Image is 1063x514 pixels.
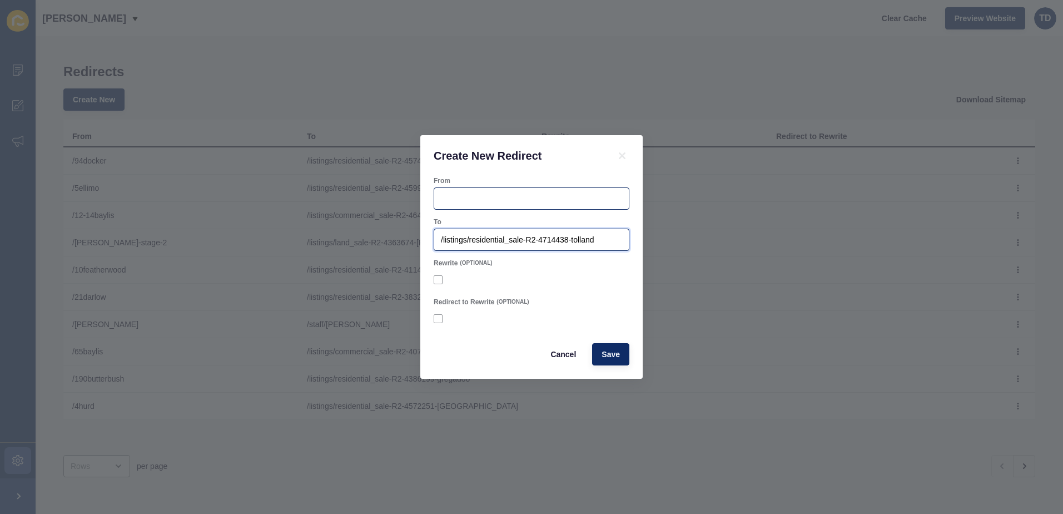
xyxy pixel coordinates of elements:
[434,298,494,307] label: Redirect to Rewrite
[550,349,576,360] span: Cancel
[434,259,458,268] label: Rewrite
[496,298,529,306] span: (OPTIONAL)
[592,343,629,365] button: Save
[541,343,585,365] button: Cancel
[434,149,602,163] h1: Create New Redirect
[602,349,620,360] span: Save
[434,176,450,185] label: From
[460,259,492,267] span: (OPTIONAL)
[434,218,441,226] label: To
